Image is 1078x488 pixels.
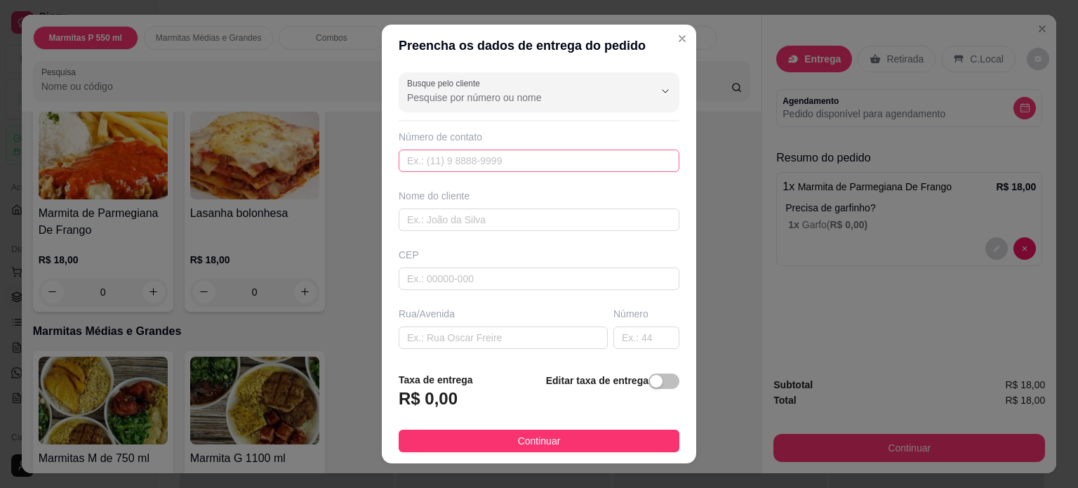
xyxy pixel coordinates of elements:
[613,307,679,321] div: Número
[407,91,632,105] input: Busque pelo cliente
[407,77,485,89] label: Busque pelo cliente
[399,150,679,172] input: Ex.: (11) 9 8888-9999
[399,248,679,262] div: CEP
[399,388,458,410] h3: R$ 0,00
[399,189,679,203] div: Nome do cliente
[399,268,679,290] input: Ex.: 00000-000
[399,209,679,231] input: Ex.: João da Silva
[518,433,561,449] span: Continuar
[399,430,679,452] button: Continuar
[399,130,679,144] div: Número de contato
[382,25,696,67] header: Preencha os dados de entrega do pedido
[546,375,648,386] strong: Editar taxa de entrega
[399,327,608,349] input: Ex.: Rua Oscar Freire
[613,327,679,349] input: Ex.: 44
[399,374,473,385] strong: Taxa de entrega
[399,307,608,321] div: Rua/Avenida
[671,27,693,50] button: Close
[654,80,677,103] button: Show suggestions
